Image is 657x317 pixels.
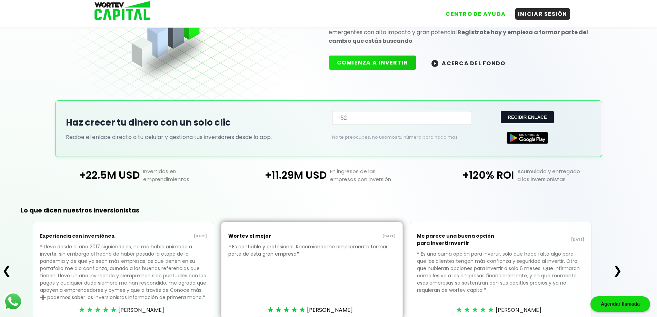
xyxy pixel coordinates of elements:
[307,306,353,314] span: [PERSON_NAME]
[501,237,584,242] p: [DATE]
[496,306,541,314] span: [PERSON_NAME]
[332,134,460,140] p: No te preocupes, no usamos tu número para nada más.
[40,243,44,250] span: ❝
[40,229,123,243] p: Experiencia con inversiónes.
[3,292,23,311] img: logos_whatsapp-icon.242b2217.svg
[443,8,508,20] button: CENTRO DE AYUDA
[203,294,207,301] span: ❞
[431,60,438,67] img: wortev-capital-acerca-del-fondo
[329,59,424,67] a: COMIENZA A INVERTIR
[417,229,500,250] p: Me parece una buena opción para invertirnvertir
[228,229,312,243] p: Wortev el mejor
[590,296,650,312] div: Agendar llamada
[228,243,396,268] p: Es confiable y profesional. Recomiendame ampliamente formar parte de esta gran empresa
[501,111,554,123] button: RECIBIR ENLACE
[66,133,325,141] p: Recibe el enlace directo a tu celular y gestiona tus inversiones desde la app.
[611,264,624,277] button: ❯
[329,56,417,70] button: COMIENZA A INVERTIR
[327,167,422,183] p: En ingresos de las empresas con inversión
[456,305,496,315] div: ★★★★★
[515,8,570,20] button: INICIAR SESIÓN
[66,116,325,129] h2: Haz crecer tu dinero con un solo clic
[422,167,514,183] p: +120% ROI
[508,3,570,20] a: INICIAR SESIÓN
[123,234,207,239] p: [DATE]
[48,167,139,183] p: +22.5M USD
[417,250,421,257] span: ❝
[507,132,548,144] img: Google Play
[329,28,588,45] strong: Regístrate hoy y empieza a formar parte del cambio que estás buscando
[329,19,591,45] p: El primer fondo de capital emprendedor con un enfoque integral y estratégico en empresas emergent...
[417,250,584,304] p: Es una burna opción para invertir, solo que hace falta algo para que los clientes tengan más conf...
[140,167,235,183] p: Invertidos en emprendimientos
[235,167,327,183] p: +11.29M USD
[423,56,514,70] button: ACERCA DEL FONDO
[79,305,118,315] div: ★★★★★
[297,250,300,257] span: ❞
[436,3,508,20] a: CENTRO DE AYUDA
[484,287,487,294] span: ❞
[118,306,164,314] span: [PERSON_NAME]
[312,234,396,239] p: [DATE]
[267,305,307,315] div: ★★★★★
[40,243,207,311] p: Llevo desde el año 2017 siguiéndolos, no me había animado a invertir, sin embargo el hecho de hab...
[514,167,609,183] p: Acumulado y entregado a los inversionistas
[228,243,232,250] span: ❝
